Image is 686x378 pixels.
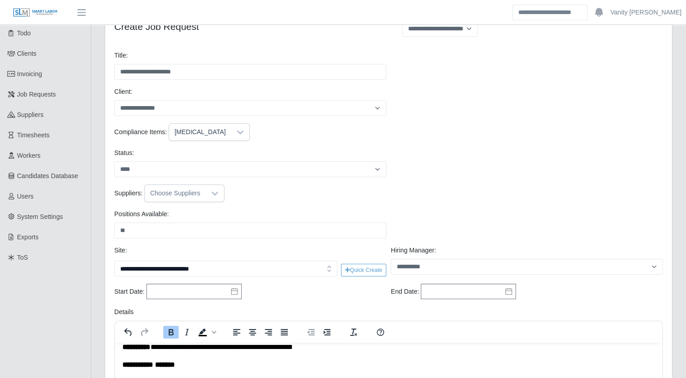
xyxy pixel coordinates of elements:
[17,254,28,261] span: ToS
[512,5,588,20] input: Search
[114,127,167,137] label: Compliance Items:
[17,91,56,98] span: Job Requests
[229,326,244,339] button: Align left
[341,264,386,276] button: Quick Create
[303,326,319,339] button: Decrease indent
[13,8,58,18] img: SLM Logo
[7,7,540,68] body: Rich Text Area. Press ALT-0 for help.
[169,124,231,141] div: [MEDICAL_DATA]
[391,287,419,296] label: End Date:
[17,111,44,118] span: Suppliers
[346,326,361,339] button: Clear formatting
[114,307,134,317] label: Details
[114,148,134,158] label: Status:
[136,326,152,339] button: Redo
[179,326,195,339] button: Italic
[17,172,78,179] span: Candidates Database
[17,152,41,159] span: Workers
[163,326,179,339] button: Bold
[277,326,292,339] button: Justify
[373,326,388,339] button: Help
[391,246,436,255] label: Hiring Manager:
[114,209,169,219] label: Positions Available:
[17,193,34,200] span: Users
[17,233,39,241] span: Exports
[610,8,681,17] a: Vanity [PERSON_NAME]
[17,29,31,37] span: Todo
[261,326,276,339] button: Align right
[121,326,136,339] button: Undo
[17,131,50,139] span: Timesheets
[114,189,142,198] label: Suppliers:
[114,287,145,296] label: Start Date:
[114,87,132,97] label: Client:
[17,213,63,220] span: System Settings
[114,246,127,255] label: Site:
[195,326,218,339] div: Background color Black
[245,326,260,339] button: Align center
[114,21,382,32] h4: Create Job Request
[17,50,37,57] span: Clients
[114,51,128,60] label: Title:
[17,70,42,78] span: Invoicing
[319,326,335,339] button: Increase indent
[145,185,206,202] div: Choose Suppliers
